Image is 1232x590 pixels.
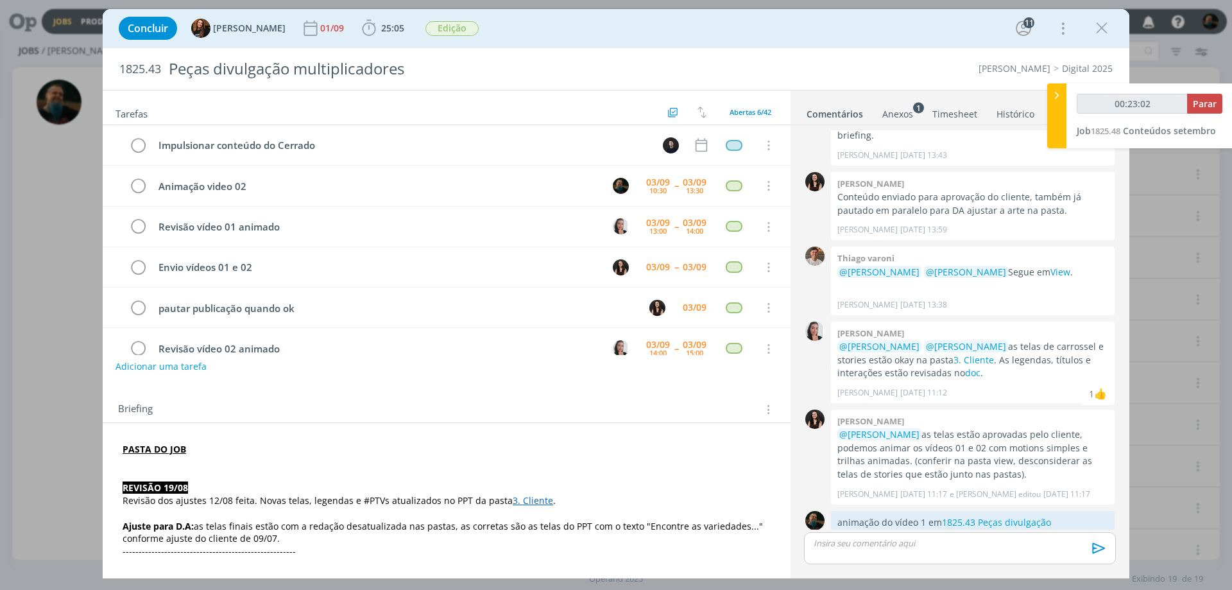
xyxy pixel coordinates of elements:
b: [PERSON_NAME] [837,327,904,339]
p: [PERSON_NAME] [837,387,898,399]
span: -- [674,344,678,353]
div: Anexos [882,108,913,121]
button: M [611,176,630,195]
div: 13:30 [686,187,703,194]
img: C [805,322,825,341]
div: 01/09 [320,24,346,33]
span: @[PERSON_NAME] [926,266,1006,278]
span: Conteúdos setembro [1123,125,1216,137]
span: [DATE] 13:38 [900,299,947,311]
div: Impulsionar conteúdo do Cerrado [153,137,651,153]
span: . [553,494,556,507]
div: 13:00 [649,227,667,234]
div: 03/09 [683,218,706,227]
a: View [1050,266,1070,278]
span: 1825.43 [119,62,161,76]
sup: 1 [913,102,924,113]
b: [PERSON_NAME] [837,415,904,427]
div: dialog [103,9,1129,578]
a: Histórico [996,102,1035,121]
span: [PERSON_NAME] [213,24,286,33]
img: I [805,410,825,429]
div: 03/09 [646,340,670,349]
span: @[PERSON_NAME] [926,340,1006,352]
span: Tarefas [116,105,148,120]
div: Revisão vídeo 01 animado [153,219,601,235]
img: M [613,178,629,194]
img: T [805,247,825,266]
button: Concluir [119,17,177,40]
div: 03/09 [683,340,706,349]
div: 03/09 [683,178,706,187]
span: e [PERSON_NAME] editou [950,489,1041,500]
div: 1 [1089,387,1094,401]
span: Concluir [128,23,168,33]
p: as telas de carrossel e stories estão okay na pasta . As legendas, títulos e interações estão rev... [837,340,1108,379]
a: Timesheet [932,102,978,121]
span: -- [674,181,678,190]
p: as telas estão aprovadas pelo cliente, podemos animar os vídeos 01 e 02 com motions simples e tri... [837,428,1108,481]
div: 03/09 [683,263,706,272]
button: Adicionar uma tarefa [115,355,207,378]
img: C [613,340,629,356]
p: [PERSON_NAME] [837,224,898,236]
a: Comentários [806,102,864,121]
a: Digital 2025 [1062,62,1113,74]
div: 10:30 [649,187,667,194]
button: C [611,217,630,236]
img: M [805,511,825,530]
button: 25:05 [359,18,407,39]
b: Thiago varoni [837,252,894,264]
span: [DATE] 11:12 [900,387,947,399]
span: [DATE] 11:17 [1043,489,1090,500]
p: [PERSON_NAME] [837,150,898,161]
div: 03/09 [646,178,670,187]
div: Peças divulgação multiplicadores [164,53,694,85]
img: I [613,259,629,275]
div: 15:00 [686,349,703,356]
p: Segue em . [837,266,1108,279]
span: @[PERSON_NAME] [839,428,920,440]
button: I [611,257,630,277]
span: -- [674,263,678,272]
p: [PERSON_NAME] [837,299,898,311]
a: 3. Cliente [954,354,994,366]
button: Parar [1187,94,1222,114]
a: 3. Cliente [513,494,553,507]
button: 11 [1013,18,1034,39]
img: I [649,300,665,316]
img: C [663,137,679,153]
button: Edição [425,21,479,37]
img: I [805,172,825,191]
button: C [661,135,680,155]
b: [PERSON_NAME] [837,178,904,189]
span: Parar [1193,98,1217,110]
img: C [613,218,629,234]
p: Conteúdo enviado para aprovação do cliente, também já pautado em paralelo para DA ajustar a arte ... [837,191,1108,217]
span: [DATE] 13:59 [900,224,947,236]
button: I [647,298,667,317]
span: ------------------------------------------------------ [123,545,296,557]
span: Edição [425,21,479,36]
div: 11 [1023,17,1034,28]
a: doc [965,367,980,379]
span: @[PERSON_NAME] [839,266,920,278]
span: 25:05 [381,22,404,34]
span: -- [674,222,678,231]
strong: REVISÃO 19/08 [123,482,188,494]
div: Envio vídeos 01 e 02 [153,259,601,275]
div: Animação video 02 [153,178,601,195]
button: C [611,339,630,358]
img: arrow-down-up.svg [697,107,706,118]
span: as telas finais estão com a redação desatualizada nas pastas, as corretas são as telas do PPT com... [123,520,766,545]
span: Revisão dos ajustes 12/08 feita. Novas telas, legendas e #PTVs atualizados no PPT da pasta [123,494,513,507]
div: Revisão vídeo 02 animado [153,341,601,357]
div: 03/09 [646,218,670,227]
span: @[PERSON_NAME] [839,340,920,352]
strong: Ajuste para D.A: [123,520,194,532]
span: [DATE] 11:17 [900,489,947,500]
a: 1825.43 Peças divulgação multiplicadores - 01 [837,516,1051,541]
div: 14:00 [649,349,667,356]
span: [DATE] 13:43 [900,150,947,161]
span: Briefing [118,401,153,418]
